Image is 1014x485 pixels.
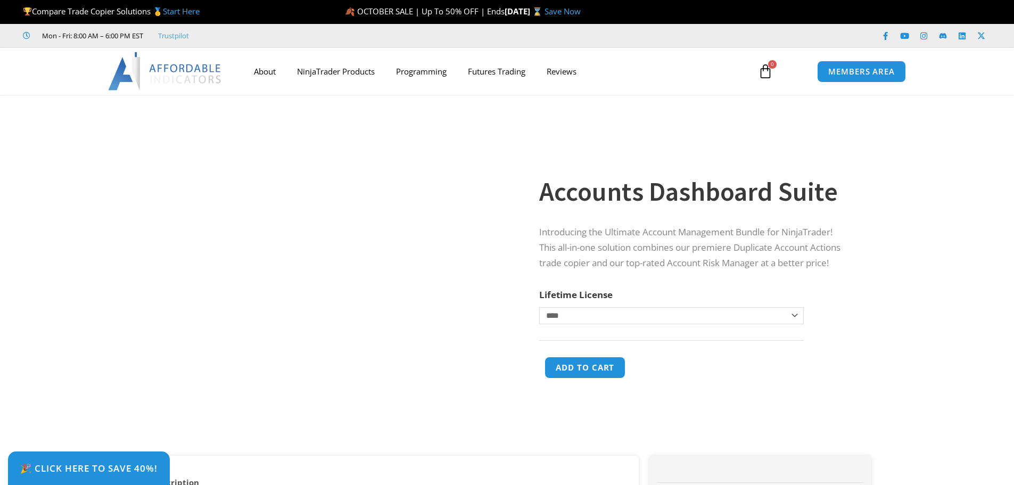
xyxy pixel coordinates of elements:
[536,59,587,84] a: Reviews
[539,225,850,271] p: Introducing the Ultimate Account Management Bundle for NinjaTrader! This all-in-one solution comb...
[385,59,457,84] a: Programming
[539,173,850,210] h1: Accounts Dashboard Suite
[768,60,777,69] span: 0
[158,29,189,42] a: Trustpilot
[817,61,906,83] a: MEMBERS AREA
[23,6,200,17] span: Compare Trade Copier Solutions 🥇
[539,289,613,301] label: Lifetime License
[286,59,385,84] a: NinjaTrader Products
[742,56,789,87] a: 0
[39,29,143,42] span: Mon - Fri: 8:00 AM – 6:00 PM EST
[505,6,545,17] strong: [DATE] ⌛
[23,7,31,15] img: 🏆
[457,59,536,84] a: Futures Trading
[108,52,222,91] img: LogoAI | Affordable Indicators – NinjaTrader
[828,68,895,76] span: MEMBERS AREA
[243,59,746,84] nav: Menu
[345,6,505,17] span: 🍂 OCTOBER SALE | Up To 50% OFF | Ends
[8,451,170,485] a: 🎉 Click Here to save 40%!
[20,464,158,473] span: 🎉 Click Here to save 40%!
[545,357,625,379] button: Add to cart
[243,59,286,84] a: About
[163,6,200,17] a: Start Here
[545,6,581,17] a: Save Now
